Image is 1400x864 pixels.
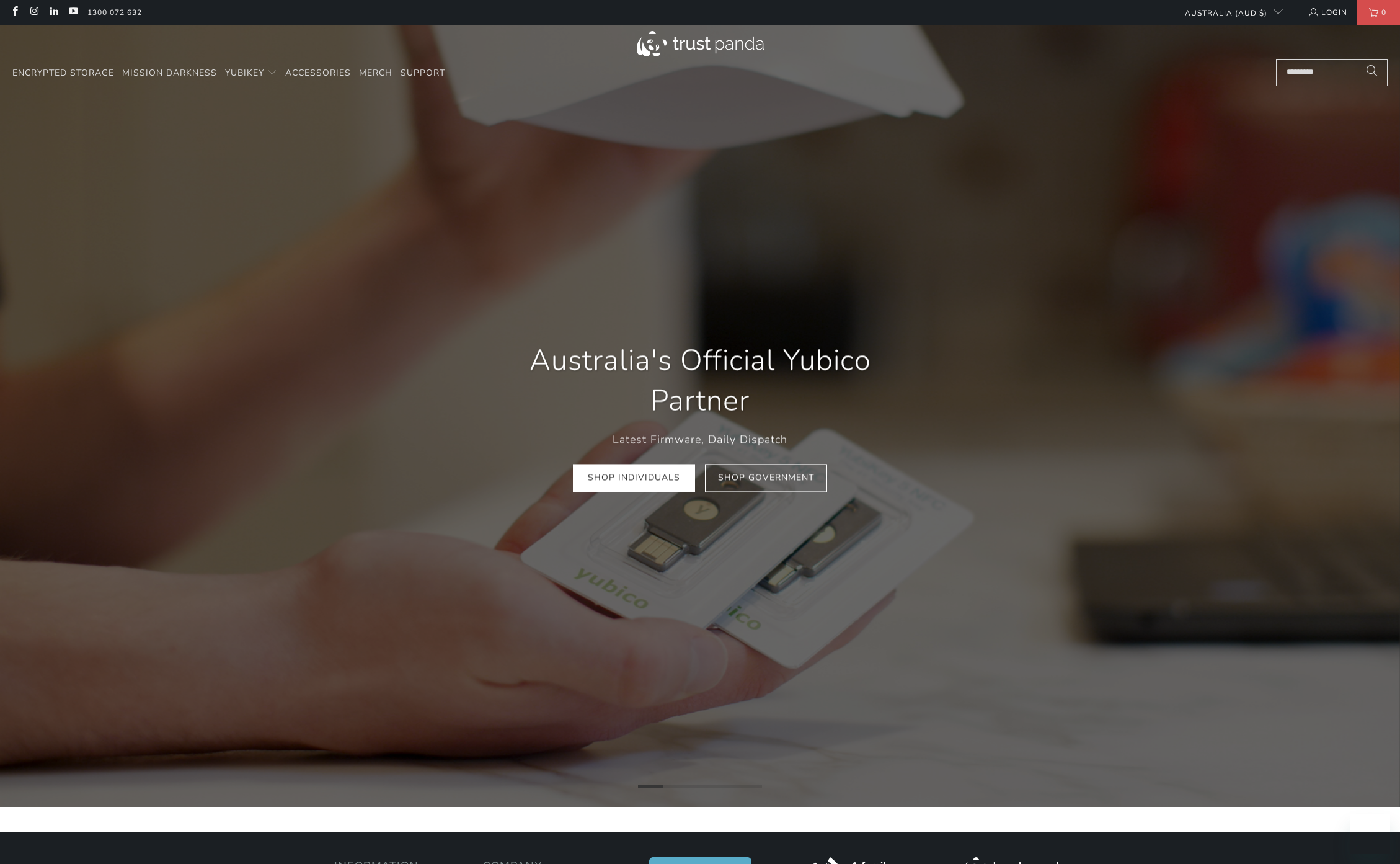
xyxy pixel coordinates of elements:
a: 1300 072 632 [87,6,142,19]
a: Merch [359,59,392,88]
a: Accessories [285,59,351,88]
p: Latest Firmware, Daily Dispatch [495,431,905,449]
a: Mission Darkness [122,59,217,88]
span: Merch [359,67,392,79]
span: Accessories [285,67,351,79]
img: Trust Panda Australia [637,31,764,56]
li: Page dot 4 [712,785,737,788]
summary: YubiKey [225,59,277,88]
a: Trust Panda Australia on YouTube [68,7,78,17]
a: Trust Panda Australia on Instagram [29,7,39,17]
button: Search [1357,59,1388,86]
a: Encrypted Storage [12,59,114,88]
iframe: Button to launch messaging window [1350,814,1390,854]
a: Trust Panda Australia on Facebook [9,7,20,17]
span: Support [401,67,445,79]
span: Mission Darkness [122,67,217,79]
li: Page dot 1 [638,785,663,788]
span: Encrypted Storage [12,67,114,79]
li: Page dot 3 [688,785,712,788]
input: Search... [1276,59,1388,86]
li: Page dot 2 [663,785,688,788]
a: Shop Individuals [573,464,695,492]
a: Trust Panda Australia on LinkedIn [48,7,59,17]
li: Page dot 5 [737,785,762,788]
a: Support [401,59,445,88]
nav: Translation missing: en.navigation.header.main_nav [12,59,445,88]
h1: Australia's Official Yubico Partner [495,340,905,422]
a: Shop Government [705,464,827,492]
span: YubiKey [225,67,264,79]
a: Login [1308,6,1347,19]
